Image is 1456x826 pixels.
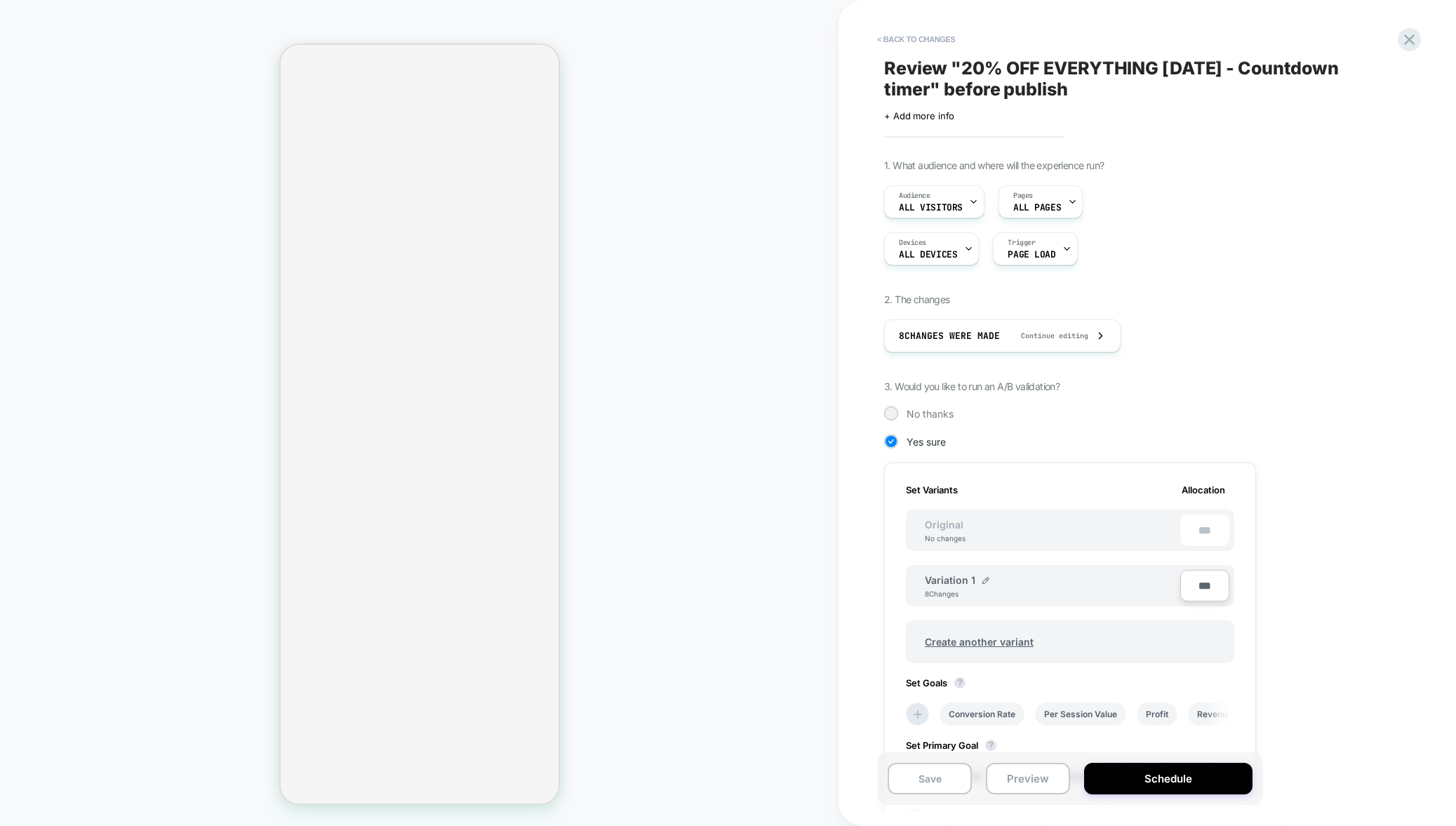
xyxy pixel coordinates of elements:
[1188,702,1292,726] li: Revenue From Clicks
[906,740,1003,751] span: Set Primary Goal
[907,408,954,420] span: No thanks
[985,740,996,751] button: ?
[899,250,957,260] span: ALL DEVICES
[925,589,967,598] div: 8 Changes
[1008,238,1035,248] span: Trigger
[1137,702,1177,726] li: Profit
[1013,191,1033,201] span: Pages
[906,677,973,688] span: Set Goals
[899,191,930,201] span: Audience
[884,58,1396,100] span: Review " 20% OFF EVERYTHING [DATE] - Countdown timer " before publish
[1182,484,1225,495] span: Allocation
[870,28,963,51] button: < Back to changes
[1008,250,1055,260] span: Page Load
[940,702,1024,726] li: Conversion Rate
[899,238,926,248] span: Devices
[911,519,977,531] span: Original
[888,763,972,794] button: Save
[954,677,966,688] button: ?
[884,380,1060,392] span: 3. Would you like to run an A/B validation?
[911,625,1048,658] span: Create another variant
[899,203,963,213] span: All Visitors
[982,577,989,584] img: edit
[907,436,946,448] span: Yes sure
[1007,331,1088,340] span: Continue editing
[925,574,975,586] span: Variation 1
[986,763,1070,794] button: Preview
[906,484,958,495] span: Set Variants
[899,330,1000,342] span: 8 Changes were made
[884,159,1104,171] span: 1. What audience and where will the experience run?
[884,110,954,121] span: + Add more info
[1084,763,1253,794] button: Schedule
[1035,702,1126,726] li: Per Session Value
[1013,203,1061,213] span: ALL PAGES
[884,293,950,305] span: 2. The changes
[911,534,980,542] div: No changes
